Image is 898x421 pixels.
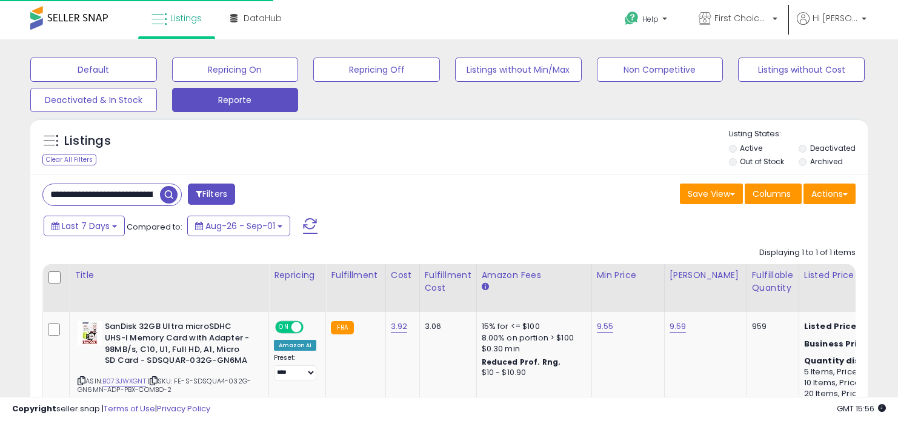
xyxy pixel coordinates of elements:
[753,188,791,200] span: Columns
[302,322,321,333] span: OFF
[759,247,856,259] div: Displaying 1 to 1 of 1 items
[729,128,868,140] p: Listing States:
[105,321,252,369] b: SanDisk 32GB Ultra microSDHC UHS-I Memory Card with Adapter - 98MB/s, C10, U1, Full HD, A1, Micro...
[714,12,769,24] span: First Choice Online
[331,269,380,282] div: Fulfillment
[172,88,299,112] button: Reporte
[104,403,155,414] a: Terms of Use
[597,269,659,282] div: Min Price
[597,58,723,82] button: Non Competitive
[64,133,111,150] h5: Listings
[172,58,299,82] button: Repricing On
[276,322,291,333] span: ON
[127,221,182,233] span: Compared to:
[482,368,582,378] div: $10 - $10.90
[624,11,639,26] i: Get Help
[810,143,856,153] label: Deactivated
[62,220,110,232] span: Last 7 Days
[42,154,96,165] div: Clear All Filters
[313,58,440,82] button: Repricing Off
[244,12,282,24] span: DataHub
[804,338,871,350] b: Business Price:
[102,376,146,386] a: B073JWXGNT
[157,403,210,414] a: Privacy Policy
[740,156,784,167] label: Out of Stock
[391,320,408,333] a: 3.92
[482,269,587,282] div: Amazon Fees
[205,220,275,232] span: Aug-26 - Sep-01
[752,321,790,332] div: 959
[75,269,264,282] div: Title
[455,58,582,82] button: Listings without Min/Max
[813,12,858,24] span: Hi [PERSON_NAME]
[170,12,202,24] span: Listings
[837,403,886,414] span: 2025-09-9 15:56 GMT
[44,216,125,236] button: Last 7 Days
[740,143,762,153] label: Active
[187,216,290,236] button: Aug-26 - Sep-01
[804,320,859,332] b: Listed Price:
[615,2,679,39] a: Help
[482,333,582,343] div: 8.00% on portion > $100
[670,269,742,282] div: [PERSON_NAME]
[803,184,856,204] button: Actions
[78,321,102,345] img: 51U4CXOeTHS._SL40_.jpg
[425,269,471,294] div: Fulfillment Cost
[30,58,157,82] button: Default
[12,403,210,415] div: seller snap | |
[78,376,251,394] span: | SKU: FE-S-SDSQUA4-032G-GN6MN-ADP-PBX-COMBO-2
[12,403,56,414] strong: Copyright
[597,320,614,333] a: 9.55
[745,184,802,204] button: Columns
[482,321,582,332] div: 15% for <= $100
[482,343,582,354] div: $0.30 min
[482,282,489,293] small: Amazon Fees.
[797,12,866,39] a: Hi [PERSON_NAME]
[188,184,235,205] button: Filters
[752,269,794,294] div: Fulfillable Quantity
[670,320,687,333] a: 9.59
[804,355,891,366] b: Quantity discounts
[425,321,467,332] div: 3.06
[738,58,865,82] button: Listings without Cost
[482,357,561,367] b: Reduced Prof. Rng.
[810,156,843,167] label: Archived
[642,14,659,24] span: Help
[274,354,316,381] div: Preset:
[274,340,316,351] div: Amazon AI
[391,269,414,282] div: Cost
[331,321,353,334] small: FBA
[274,269,321,282] div: Repricing
[680,184,743,204] button: Save View
[30,88,157,112] button: Deactivated & In Stock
